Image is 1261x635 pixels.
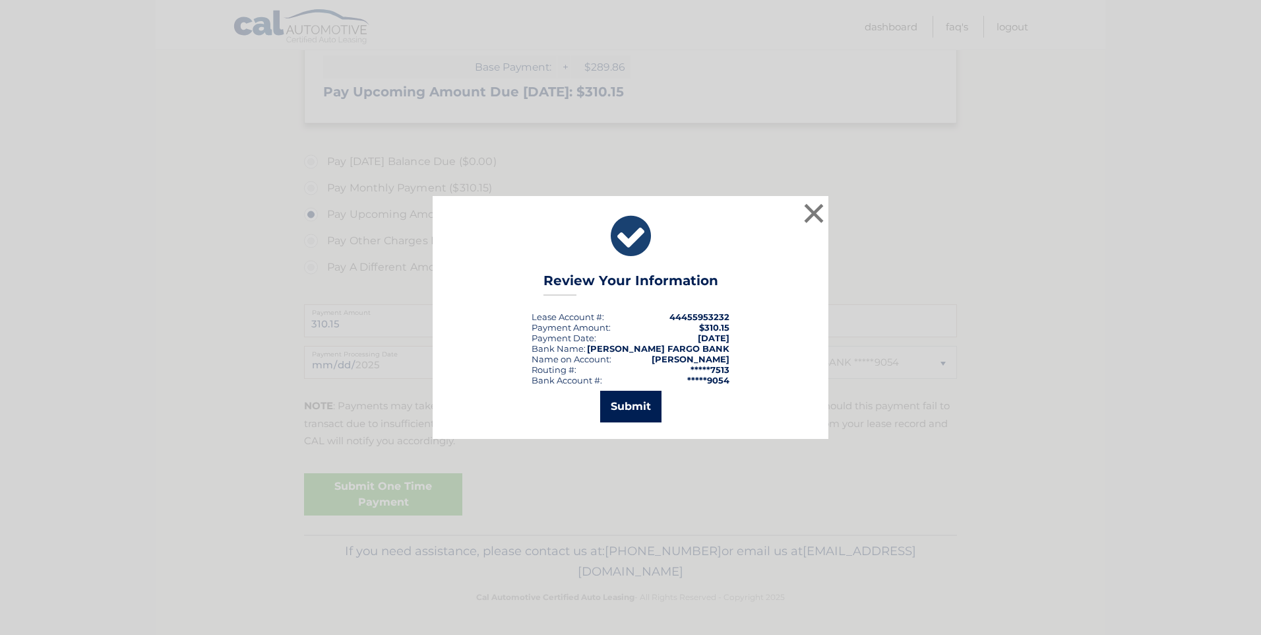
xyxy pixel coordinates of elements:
div: Bank Name: [532,343,586,354]
strong: [PERSON_NAME] FARGO BANK [587,343,729,354]
div: : [532,333,596,343]
button: × [801,200,827,226]
strong: 44455953232 [669,312,729,322]
div: Name on Account: [532,354,611,364]
h3: Review Your Information [543,273,718,296]
span: $310.15 [699,322,729,333]
div: Payment Amount: [532,322,611,333]
button: Submit [600,391,661,422]
span: [DATE] [698,333,729,343]
strong: [PERSON_NAME] [652,354,729,364]
div: Routing #: [532,364,576,375]
div: Lease Account #: [532,312,604,322]
div: Bank Account #: [532,375,602,385]
span: Payment Date [532,333,594,343]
